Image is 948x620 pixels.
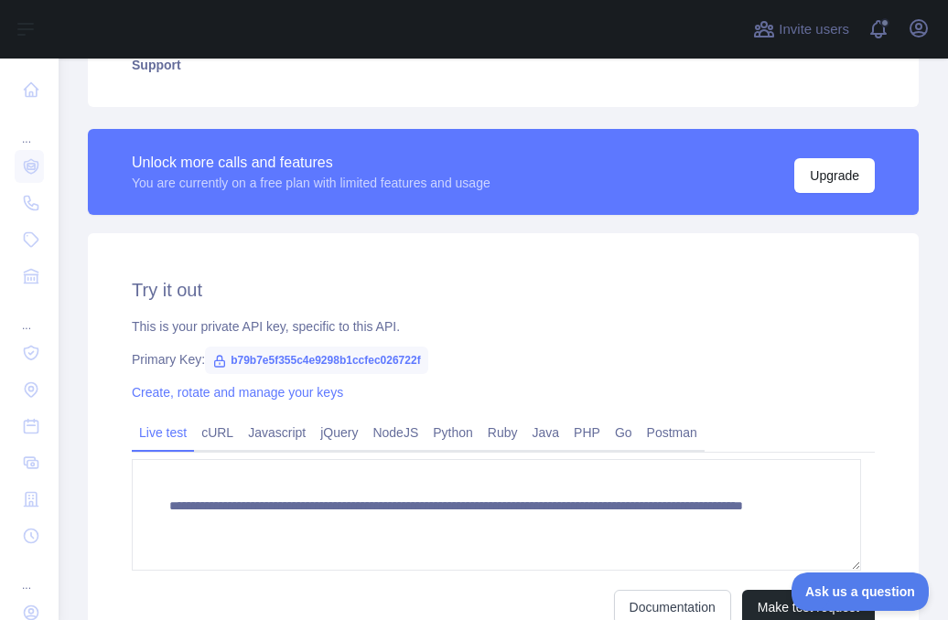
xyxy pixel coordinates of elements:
[792,572,930,611] iframe: Toggle Customer Support
[15,296,44,333] div: ...
[205,347,428,374] span: b79b7e5f355c4e9298b1ccfec026722f
[566,418,608,447] a: PHP
[794,158,875,193] button: Upgrade
[480,418,525,447] a: Ruby
[426,418,480,447] a: Python
[132,385,343,400] a: Create, rotate and manage your keys
[525,418,567,447] a: Java
[749,15,853,44] button: Invite users
[132,174,490,192] div: You are currently on a free plan with limited features and usage
[640,418,705,447] a: Postman
[132,317,875,336] div: This is your private API key, specific to this API.
[779,19,849,40] span: Invite users
[132,152,490,174] div: Unlock more calls and features
[132,277,875,303] h2: Try it out
[313,418,365,447] a: jQuery
[194,418,241,447] a: cURL
[365,418,426,447] a: NodeJS
[132,350,875,369] div: Primary Key:
[110,45,897,85] a: Support
[608,418,640,447] a: Go
[132,418,194,447] a: Live test
[241,418,313,447] a: Javascript
[15,110,44,146] div: ...
[15,556,44,593] div: ...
